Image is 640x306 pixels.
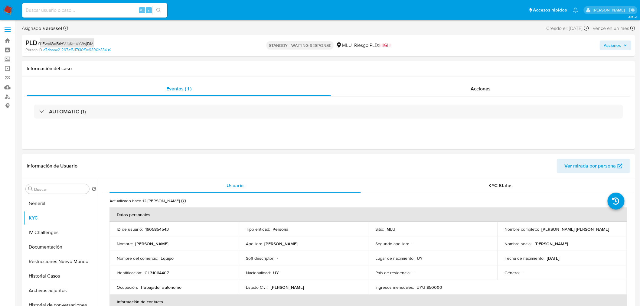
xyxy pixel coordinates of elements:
p: UY [417,256,423,261]
p: [DATE] [547,256,560,261]
p: - [522,270,524,275]
button: KYC [23,211,99,225]
p: Identificación : [117,270,142,275]
p: - [277,256,278,261]
button: search-icon [152,6,165,15]
h3: AUTOMATIC (1) [49,108,86,115]
button: Archivos adjuntos [23,283,99,298]
button: Historial Casos [23,269,99,283]
p: Nacionalidad : [246,270,271,275]
span: # t1FwciGoBrHVJkKmXkWvjDMI [38,41,94,47]
p: 1605854543 [145,226,169,232]
span: Alt [140,7,145,13]
span: Ver mirada por persona [565,159,616,173]
p: Equipo [161,256,174,261]
th: Datos personales [109,207,627,222]
button: Documentación [23,240,99,254]
b: arossel [45,25,62,32]
p: ID de usuario : [117,226,143,232]
h1: Información del caso [27,66,630,72]
span: Riesgo PLD: [354,42,390,49]
p: [PERSON_NAME] [135,241,168,246]
p: antonio.rossel@mercadolibre.com [593,7,627,13]
span: HIGH [379,42,390,49]
p: Persona [273,226,289,232]
p: Estado Civil : [246,285,269,290]
p: Nombre del comercio : [117,256,158,261]
span: Acciones [471,85,491,92]
button: Buscar [28,187,33,191]
p: UY [273,270,279,275]
button: Restricciones Nuevo Mundo [23,254,99,269]
b: Person ID [25,47,42,53]
p: Género : [505,270,520,275]
span: Asignado a [22,25,62,32]
span: KYC Status [489,182,513,189]
button: Volver al orden por defecto [92,187,96,193]
a: Notificaciones [573,8,578,13]
p: Apellido : [246,241,262,246]
p: [PERSON_NAME] [PERSON_NAME] [542,226,609,232]
p: Ocupación : [117,285,138,290]
div: MLU [336,42,352,49]
p: - [411,241,413,246]
p: Tipo entidad : [246,226,270,232]
p: Ingresos mensuales : [375,285,414,290]
input: Buscar [34,187,87,192]
div: AUTOMATIC (1) [34,105,623,119]
p: UYU $50000 [416,285,442,290]
input: Buscar usuario o caso... [22,6,167,14]
h1: Información de Usuario [27,163,77,169]
p: CI 31064407 [145,270,169,275]
p: MLU [387,226,395,232]
span: Eventos ( 1 ) [166,85,191,92]
button: IV Challenges [23,225,99,240]
span: - [590,24,592,32]
p: Nombre completo : [505,226,539,232]
p: [PERSON_NAME] [271,285,304,290]
div: Creado el: [DATE] [547,24,589,32]
p: Soft descriptor : [246,256,275,261]
p: Actualizado hace 12 [PERSON_NAME] [109,198,180,204]
span: s [148,7,150,13]
p: [PERSON_NAME] [535,241,568,246]
p: [PERSON_NAME] [265,241,298,246]
p: Trabajador autonomo [140,285,181,290]
p: Nombre : [117,241,133,246]
span: Acciones [604,41,621,50]
p: Segundo apellido : [375,241,409,246]
p: STANDBY - WAITING RESPONSE [266,41,334,50]
p: Lugar de nacimiento : [375,256,414,261]
button: Acciones [600,41,632,50]
button: General [23,196,99,211]
p: Sitio : [375,226,384,232]
span: Accesos rápidos [533,7,567,13]
p: País de residencia : [375,270,410,275]
a: Salir [629,7,635,13]
p: - [413,270,414,275]
a: d7dbaac21297af8117f30f0e9390b334 [43,47,111,53]
span: Vence en un mes [593,25,629,32]
button: Ver mirada por persona [557,159,630,173]
p: Nombre social : [505,241,533,246]
p: Fecha de nacimiento : [505,256,545,261]
b: PLD [25,38,38,47]
span: Usuario [227,182,244,189]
